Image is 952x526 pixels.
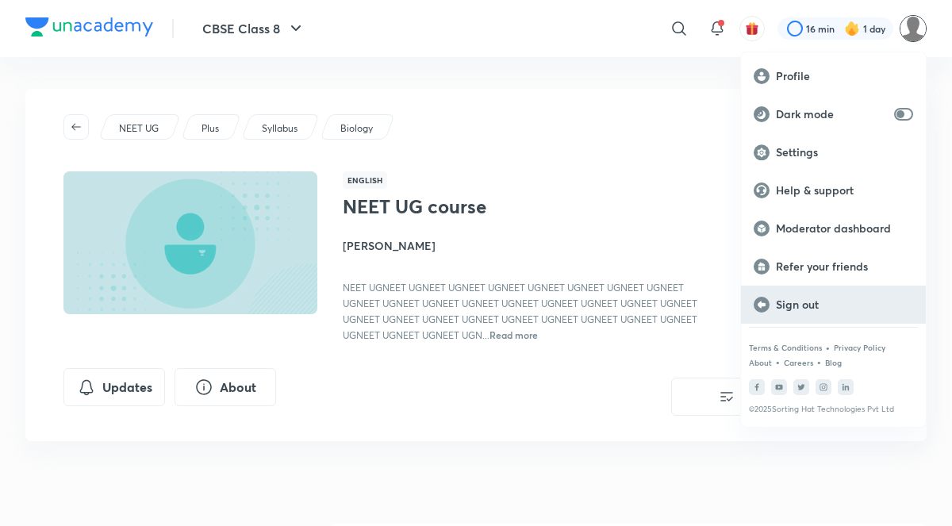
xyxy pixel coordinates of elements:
[749,405,918,414] p: © 2025 Sorting Hat Technologies Pvt Ltd
[776,221,913,236] p: Moderator dashboard
[741,133,926,171] a: Settings
[775,355,781,369] div: •
[784,358,813,367] a: Careers
[816,355,822,369] div: •
[825,340,831,355] div: •
[776,145,913,159] p: Settings
[776,298,913,312] p: Sign out
[741,209,926,248] a: Moderator dashboard
[825,358,842,367] a: Blog
[776,183,913,198] p: Help & support
[749,343,822,352] a: Terms & Conditions
[776,107,888,121] p: Dark mode
[741,248,926,286] a: Refer your friends
[741,171,926,209] a: Help & support
[776,69,913,83] p: Profile
[834,343,885,352] a: Privacy Policy
[741,57,926,95] a: Profile
[749,358,772,367] a: About
[776,259,913,274] p: Refer your friends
